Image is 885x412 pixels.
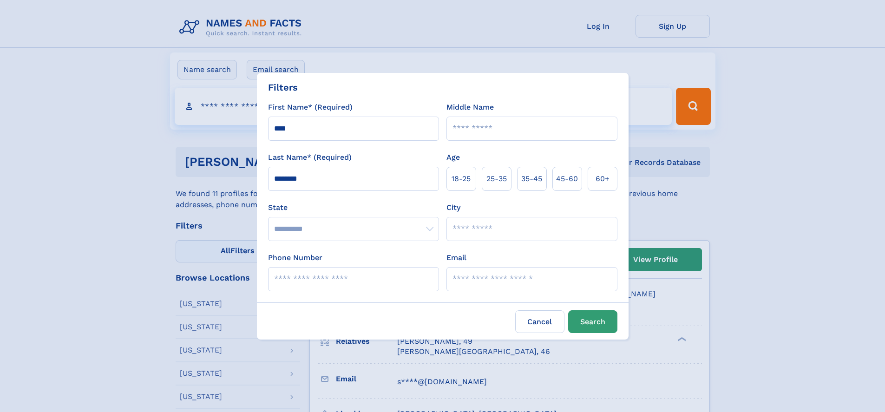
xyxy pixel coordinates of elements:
[568,310,617,333] button: Search
[446,152,460,163] label: Age
[556,173,578,184] span: 45‑60
[446,102,494,113] label: Middle Name
[268,252,322,263] label: Phone Number
[486,173,507,184] span: 25‑35
[446,252,466,263] label: Email
[268,152,352,163] label: Last Name* (Required)
[446,202,460,213] label: City
[268,102,353,113] label: First Name* (Required)
[452,173,471,184] span: 18‑25
[515,310,564,333] label: Cancel
[268,202,439,213] label: State
[521,173,542,184] span: 35‑45
[268,80,298,94] div: Filters
[596,173,610,184] span: 60+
